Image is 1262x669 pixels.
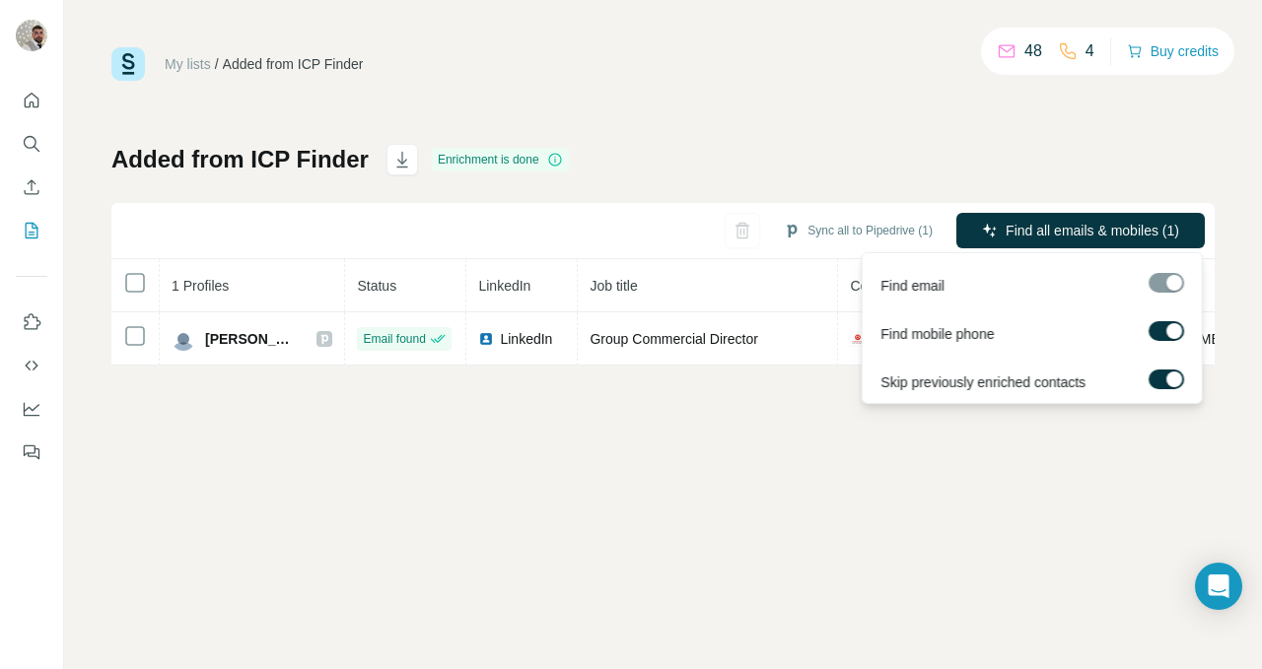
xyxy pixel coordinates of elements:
span: [PERSON_NAME] [205,329,297,349]
button: Buy credits [1127,37,1219,65]
img: company-logo [850,331,866,347]
img: Avatar [172,327,195,351]
p: 48 [1024,39,1042,63]
h1: Added from ICP Finder [111,144,369,175]
span: Company [850,278,909,294]
span: Job title [590,278,637,294]
button: Search [16,126,47,162]
span: Find all emails & mobiles (1) [1006,221,1179,240]
button: Quick start [16,83,47,118]
li: / [215,54,219,74]
button: Use Surfe on LinkedIn [16,304,47,340]
img: LinkedIn logo [478,331,494,347]
span: Status [357,278,396,294]
button: Enrich CSV [16,169,47,205]
span: LinkedIn [478,278,530,294]
span: Skip previously enriched contacts [880,372,1086,392]
img: Surfe Logo [111,47,145,81]
img: Avatar [16,20,47,51]
span: 1 Profiles [172,278,229,294]
button: Use Surfe API [16,348,47,383]
button: Dashboard [16,391,47,427]
button: Feedback [16,435,47,470]
a: My lists [165,56,211,72]
div: Enrichment is done [432,148,569,171]
p: 4 [1086,39,1094,63]
span: Group Commercial Director [590,331,757,347]
span: LinkedIn [500,329,552,349]
button: My lists [16,213,47,248]
div: Open Intercom Messenger [1195,563,1242,610]
span: Find email [880,276,945,296]
div: Added from ICP Finder [223,54,364,74]
button: Find all emails & mobiles (1) [956,213,1205,248]
span: Email found [363,330,425,348]
span: Find mobile phone [880,324,994,344]
button: Sync all to Pipedrive (1) [770,216,946,245]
